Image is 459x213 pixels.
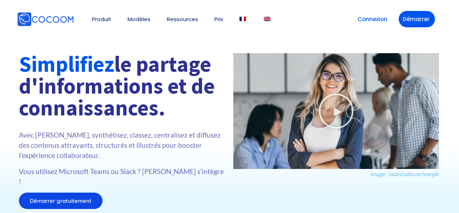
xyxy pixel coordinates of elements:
[19,130,226,161] p: Avec [PERSON_NAME], synthétisez, classez, centralisez et diffusez des contenus attrayants, struct...
[19,53,226,119] h1: le partage d'informations et de connaissances.
[17,12,74,27] img: Cocoom
[30,198,92,204] span: Démarrer gratuitement
[264,17,270,21] img: Anglais
[167,16,198,22] a: Ressources
[399,11,435,27] a: Démarrer
[214,16,223,22] a: Prix
[19,166,226,187] p: Vous utilisez Microsoft Teams ou Slack ? [PERSON_NAME] s’intègre !
[371,171,439,177] a: image : lookstudio on freepik
[92,16,111,22] a: Produit
[239,17,246,21] img: Français
[19,193,102,209] a: Démarrer gratuitement
[354,11,391,27] a: Connexion
[19,50,114,78] font: Simplifiez
[128,16,150,22] a: Modèles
